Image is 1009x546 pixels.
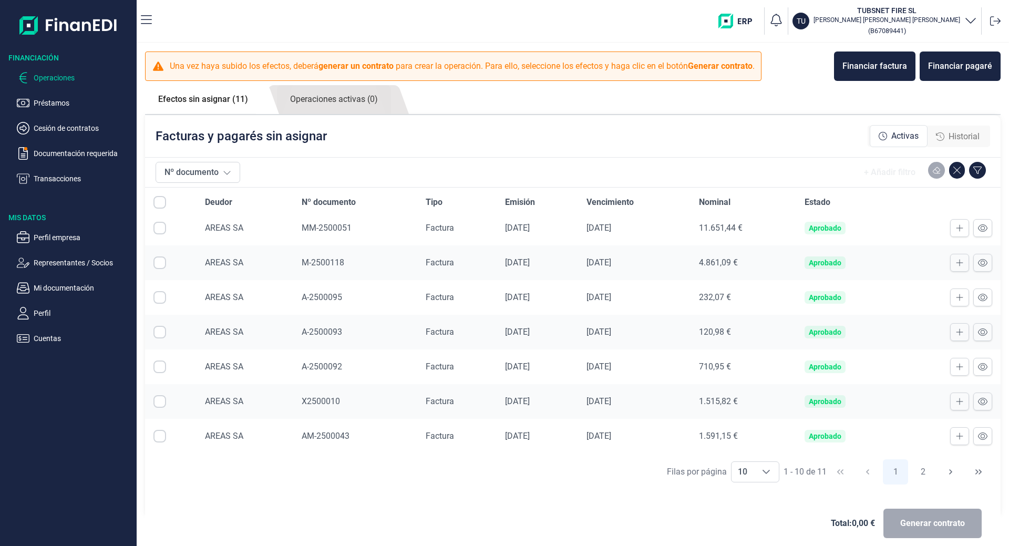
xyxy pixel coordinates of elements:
div: [DATE] [586,431,682,441]
div: 710,95 € [699,362,788,372]
span: 10 [732,462,754,482]
p: Mi documentación [34,282,132,294]
span: Historial [949,130,980,143]
p: Transacciones [34,172,132,185]
span: 1 - 10 de 11 [784,468,827,476]
span: Deudor [205,196,232,209]
div: All items unselected [153,196,166,209]
div: Row Selected null [153,291,166,304]
p: TU [797,16,806,26]
button: Nº documento [156,162,240,183]
p: Documentación requerida [34,147,132,160]
div: Row Selected null [153,326,166,338]
span: AREAS SA [205,257,243,267]
img: Logo de aplicación [19,8,118,42]
span: Factura [426,396,454,406]
div: Aprobado [809,432,841,440]
button: Last Page [966,459,991,485]
div: Aprobado [809,224,841,232]
div: Aprobado [809,259,841,267]
a: Efectos sin asignar (11) [145,85,261,114]
span: Tipo [426,196,442,209]
p: Cuentas [34,332,132,345]
div: [DATE] [586,257,682,268]
span: Factura [426,223,454,233]
div: [DATE] [586,292,682,303]
div: [DATE] [505,396,570,407]
p: Perfil [34,307,132,320]
div: Aprobado [809,328,841,336]
span: Nominal [699,196,730,209]
p: Operaciones [34,71,132,84]
div: Row Selected null [153,256,166,269]
button: Perfil [17,307,132,320]
div: Choose [754,462,779,482]
div: [DATE] [586,327,682,337]
span: AREAS SA [205,292,243,302]
p: Préstamos [34,97,132,109]
span: AM-2500043 [302,431,349,441]
button: Préstamos [17,97,132,109]
span: AREAS SA [205,327,243,337]
div: 11.651,44 € [699,223,788,233]
span: Factura [426,292,454,302]
span: A-2500093 [302,327,342,337]
button: Financiar pagaré [920,51,1001,81]
span: Factura [426,257,454,267]
div: [DATE] [586,396,682,407]
div: 1.515,82 € [699,396,788,407]
span: Emisión [505,196,535,209]
div: [DATE] [505,292,570,303]
div: Row Selected null [153,395,166,408]
b: generar un contrato [318,61,394,71]
span: Nº documento [302,196,356,209]
div: 4.861,09 € [699,257,788,268]
div: Aprobado [809,363,841,371]
div: 120,98 € [699,327,788,337]
h3: TUBSNET FIRE SL [814,5,960,16]
div: Financiar factura [842,60,907,73]
span: Activas [891,130,919,142]
div: Filas por página [667,466,727,478]
a: Operaciones activas (0) [277,85,391,114]
b: Generar contrato [688,61,753,71]
button: Operaciones [17,71,132,84]
div: [DATE] [505,362,570,372]
p: Perfil empresa [34,231,132,244]
p: Facturas y pagarés sin asignar [156,128,327,145]
div: [DATE] [586,223,682,233]
p: Representantes / Socios [34,256,132,269]
span: Factura [426,431,454,441]
button: Next Page [938,459,963,485]
button: Documentación requerida [17,147,132,160]
span: Estado [805,196,830,209]
button: Mi documentación [17,282,132,294]
button: Page 2 [911,459,936,485]
div: Aprobado [809,397,841,406]
span: Factura [426,362,454,372]
div: [DATE] [586,362,682,372]
button: First Page [828,459,853,485]
button: Representantes / Socios [17,256,132,269]
div: [DATE] [505,257,570,268]
div: Row Selected null [153,222,166,234]
span: MM-2500051 [302,223,352,233]
button: Previous Page [855,459,880,485]
span: Total: 0,00 € [831,517,875,530]
div: Historial [928,126,988,147]
span: X2500010 [302,396,340,406]
div: 1.591,15 € [699,431,788,441]
p: Una vez haya subido los efectos, deberá para crear la operación. Para ello, seleccione los efecto... [170,60,755,73]
span: M-2500118 [302,257,344,267]
div: Row Selected null [153,360,166,373]
button: Cuentas [17,332,132,345]
div: [DATE] [505,431,570,441]
div: Activas [870,125,928,147]
span: Vencimiento [586,196,634,209]
img: erp [718,14,760,28]
button: Financiar factura [834,51,915,81]
span: Factura [426,327,454,337]
div: 232,07 € [699,292,788,303]
span: AREAS SA [205,223,243,233]
span: A-2500095 [302,292,342,302]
